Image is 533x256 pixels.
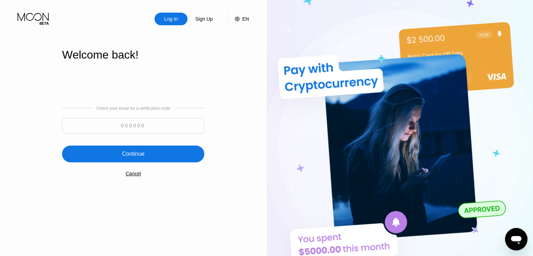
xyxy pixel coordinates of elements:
div: Cancel [125,171,141,176]
div: Check your email for a verification code [96,106,170,111]
input: 000000 [62,118,204,134]
div: Continue [122,150,144,157]
div: Sign Up [194,15,213,22]
div: Continue [62,146,204,162]
div: Log In [164,15,179,22]
div: Welcome back! [62,48,204,61]
iframe: Button to launch messaging window [505,228,527,250]
div: Log In [155,13,187,25]
div: EN [242,16,249,22]
div: Sign Up [187,13,220,25]
div: EN [227,13,249,25]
